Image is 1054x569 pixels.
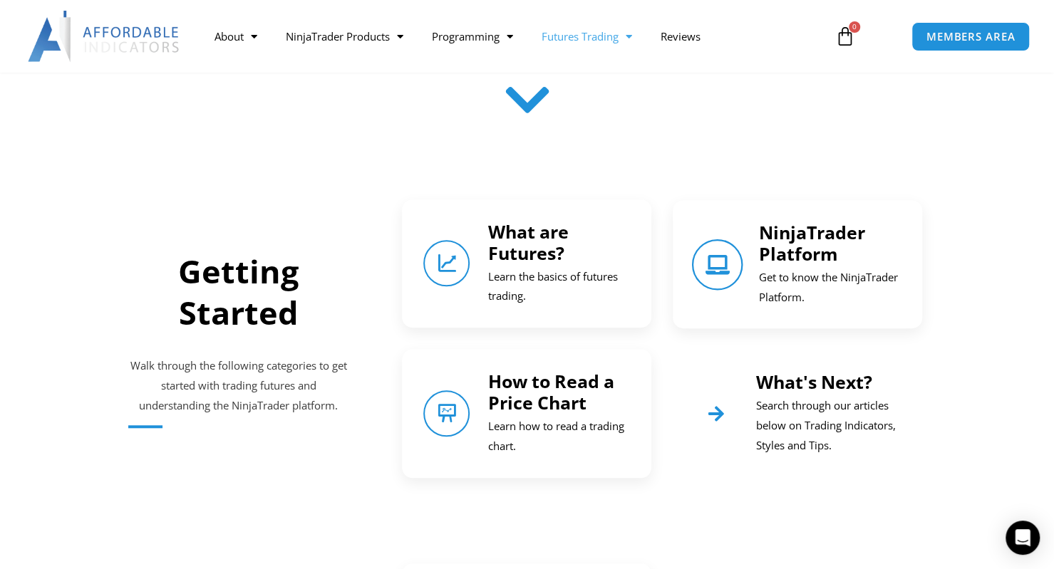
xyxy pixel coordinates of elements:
p: Get to know the NinjaTrader Platform. [758,268,901,308]
span: MEMBERS AREA [926,31,1016,42]
img: LogoAI | Affordable Indicators – NinjaTrader [28,11,181,62]
a: NinjaTrader Products [272,20,418,53]
a: What's Next? [694,392,738,435]
a: Reviews [646,20,715,53]
span: 0 [849,21,860,33]
p: Walk through the following categories to get started with trading futures and understanding the N... [128,356,349,416]
a: About [200,20,272,53]
a: 0 [814,16,877,57]
nav: Menu [200,20,822,53]
p: Learn how to read a trading chart. [487,417,630,456]
p: Search through our articles below on Trading Indicators, Styles and Tips. [755,396,901,456]
a: How to Read a Price Chart [423,390,470,437]
a: How to Read a Price Chart [487,369,614,414]
h2: Getting Started [128,251,349,334]
a: What are Futures? [487,219,568,265]
a: NinjaTrader Platform [692,239,743,290]
p: Learn the basics of futures trading. [487,267,630,307]
a: What's Next? [755,370,872,394]
a: What are Futures? [423,240,470,286]
a: Futures Trading [527,20,646,53]
a: Programming [418,20,527,53]
div: Open Intercom Messenger [1006,521,1040,555]
a: MEMBERS AREA [911,22,1030,51]
a: NinjaTrader Platform [758,220,864,266]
